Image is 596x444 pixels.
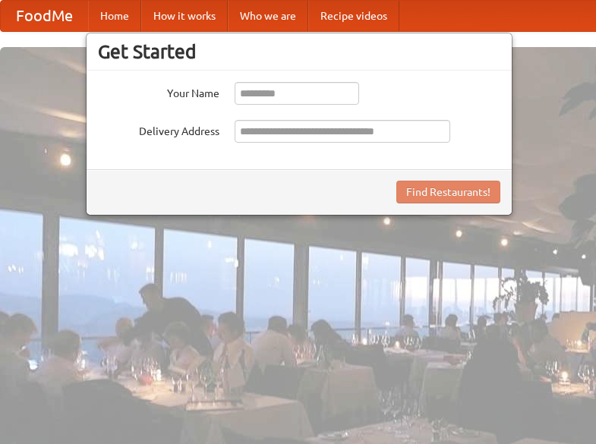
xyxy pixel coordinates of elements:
[141,1,228,31] a: How it works
[98,82,219,101] label: Your Name
[88,1,141,31] a: Home
[396,181,500,203] button: Find Restaurants!
[98,120,219,139] label: Delivery Address
[1,1,88,31] a: FoodMe
[98,40,500,63] h3: Get Started
[228,1,308,31] a: Who we are
[308,1,399,31] a: Recipe videos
